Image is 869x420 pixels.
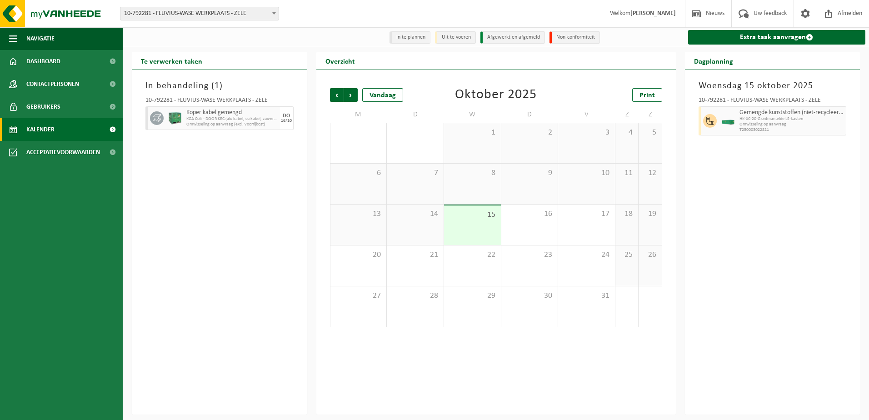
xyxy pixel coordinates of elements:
td: W [444,106,501,123]
span: Gebruikers [26,95,60,118]
span: KGA Colli - DOOR KRC (alu kabel, cu kabel, zuiver koper) [186,116,278,122]
span: 7 [391,168,439,178]
span: 10 [563,168,610,178]
li: Afgewerkt en afgemeld [480,31,545,44]
span: 10-792281 - FLUVIUS-WASE WERKPLAATS - ZELE [120,7,279,20]
h2: Dagplanning [685,52,742,70]
span: 20 [335,250,382,260]
span: Navigatie [26,27,55,50]
span: 29 [449,291,496,301]
span: Omwisseling op aanvraag [739,122,844,127]
span: Omwisseling op aanvraag (excl. voorrijkost) [186,122,278,127]
span: 5 [643,128,657,138]
span: 25 [620,250,634,260]
span: Kalender [26,118,55,141]
span: 3 [563,128,610,138]
h3: Woensdag 15 oktober 2025 [699,79,847,93]
span: 19 [643,209,657,219]
div: 10-792281 - FLUVIUS-WASE WERKPLAATS - ZELE [145,97,294,106]
span: 24 [563,250,610,260]
strong: [PERSON_NAME] [630,10,676,17]
span: 28 [391,291,439,301]
span: T250003022821 [739,127,844,133]
h2: Overzicht [316,52,364,70]
span: 18 [620,209,634,219]
span: 8 [449,168,496,178]
span: 27 [335,291,382,301]
div: 16/10 [281,119,292,123]
img: PB-HB-1400-HPE-GN-01 [168,111,182,125]
span: 4 [620,128,634,138]
td: D [501,106,559,123]
a: Extra taak aanvragen [688,30,866,45]
li: In te plannen [390,31,430,44]
span: 21 [391,250,439,260]
div: 10-792281 - FLUVIUS-WASE WERKPLAATS - ZELE [699,97,847,106]
h2: Te verwerken taken [132,52,211,70]
div: Vandaag [362,88,403,102]
td: D [387,106,444,123]
span: Contactpersonen [26,73,79,95]
div: Oktober 2025 [455,88,537,102]
span: 16 [506,209,554,219]
span: 2 [506,128,554,138]
span: Print [639,92,655,99]
span: HK-XC-20-G ontmantelde LS-kasten [739,116,844,122]
a: Print [632,88,662,102]
span: 1 [449,128,496,138]
td: V [558,106,615,123]
span: 11 [620,168,634,178]
h3: In behandeling ( ) [145,79,294,93]
span: 26 [643,250,657,260]
td: M [330,106,387,123]
span: 9 [506,168,554,178]
span: 30 [506,291,554,301]
span: 13 [335,209,382,219]
span: Acceptatievoorwaarden [26,141,100,164]
span: 15 [449,210,496,220]
span: 22 [449,250,496,260]
span: 12 [643,168,657,178]
span: 14 [391,209,439,219]
img: HK-XC-20-GN-00 [721,118,735,125]
li: Non-conformiteit [549,31,600,44]
span: Vorige [330,88,344,102]
span: 23 [506,250,554,260]
td: Z [639,106,662,123]
span: Dashboard [26,50,60,73]
td: Z [615,106,639,123]
span: 31 [563,291,610,301]
span: 1 [215,81,220,90]
span: Gemengde kunststoffen (niet-recycleerbaar), exclusief PVC [739,109,844,116]
div: DO [283,113,290,119]
span: Volgende [344,88,358,102]
span: 6 [335,168,382,178]
li: Uit te voeren [435,31,476,44]
span: 17 [563,209,610,219]
span: Koper kabel gemengd [186,109,278,116]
